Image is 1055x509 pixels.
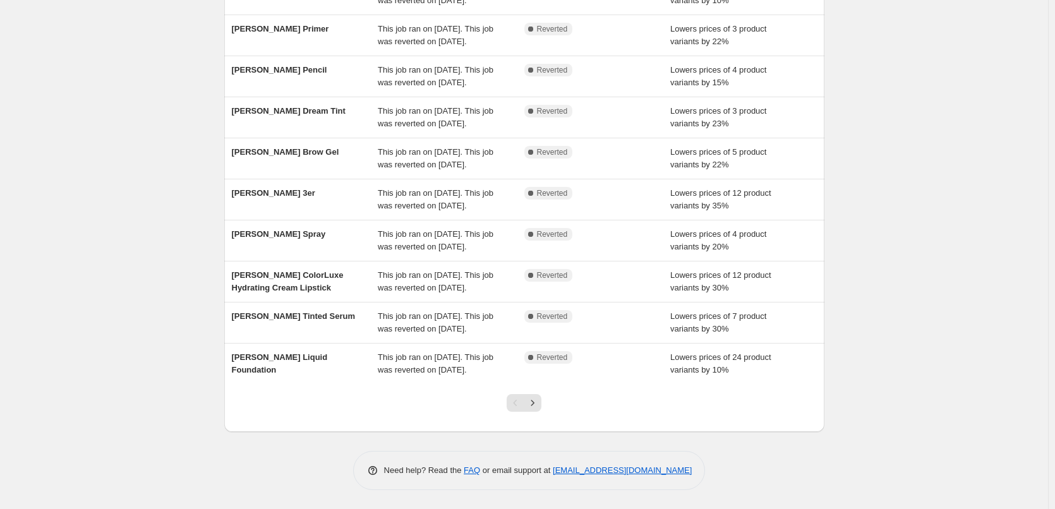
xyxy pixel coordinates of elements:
[537,147,568,157] span: Reverted
[670,106,766,128] span: Lowers prices of 3 product variants by 23%
[232,106,346,116] span: [PERSON_NAME] Dream Tint
[464,465,480,475] a: FAQ
[507,394,541,412] nav: Pagination
[232,311,356,321] span: [PERSON_NAME] Tinted Serum
[378,106,493,128] span: This job ran on [DATE]. This job was reverted on [DATE].
[378,270,493,292] span: This job ran on [DATE]. This job was reverted on [DATE].
[378,229,493,251] span: This job ran on [DATE]. This job was reverted on [DATE].
[378,65,493,87] span: This job ran on [DATE]. This job was reverted on [DATE].
[232,147,339,157] span: [PERSON_NAME] Brow Gel
[670,229,766,251] span: Lowers prices of 4 product variants by 20%
[537,106,568,116] span: Reverted
[537,270,568,280] span: Reverted
[670,352,771,374] span: Lowers prices of 24 product variants by 10%
[670,65,766,87] span: Lowers prices of 4 product variants by 15%
[232,65,327,75] span: [PERSON_NAME] Pencil
[537,65,568,75] span: Reverted
[378,188,493,210] span: This job ran on [DATE]. This job was reverted on [DATE].
[670,270,771,292] span: Lowers prices of 12 product variants by 30%
[232,352,328,374] span: [PERSON_NAME] Liquid Foundation
[378,311,493,333] span: This job ran on [DATE]. This job was reverted on [DATE].
[537,352,568,362] span: Reverted
[670,311,766,333] span: Lowers prices of 7 product variants by 30%
[524,394,541,412] button: Next
[378,352,493,374] span: This job ran on [DATE]. This job was reverted on [DATE].
[537,24,568,34] span: Reverted
[670,147,766,169] span: Lowers prices of 5 product variants by 22%
[537,188,568,198] span: Reverted
[378,147,493,169] span: This job ran on [DATE]. This job was reverted on [DATE].
[232,24,329,33] span: [PERSON_NAME] Primer
[553,465,692,475] a: [EMAIL_ADDRESS][DOMAIN_NAME]
[384,465,464,475] span: Need help? Read the
[232,229,326,239] span: [PERSON_NAME] Spray
[232,188,315,198] span: [PERSON_NAME] 3er
[232,270,344,292] span: [PERSON_NAME] ColorLuxe Hydrating Cream Lipstick
[378,24,493,46] span: This job ran on [DATE]. This job was reverted on [DATE].
[480,465,553,475] span: or email support at
[537,311,568,321] span: Reverted
[537,229,568,239] span: Reverted
[670,24,766,46] span: Lowers prices of 3 product variants by 22%
[670,188,771,210] span: Lowers prices of 12 product variants by 35%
